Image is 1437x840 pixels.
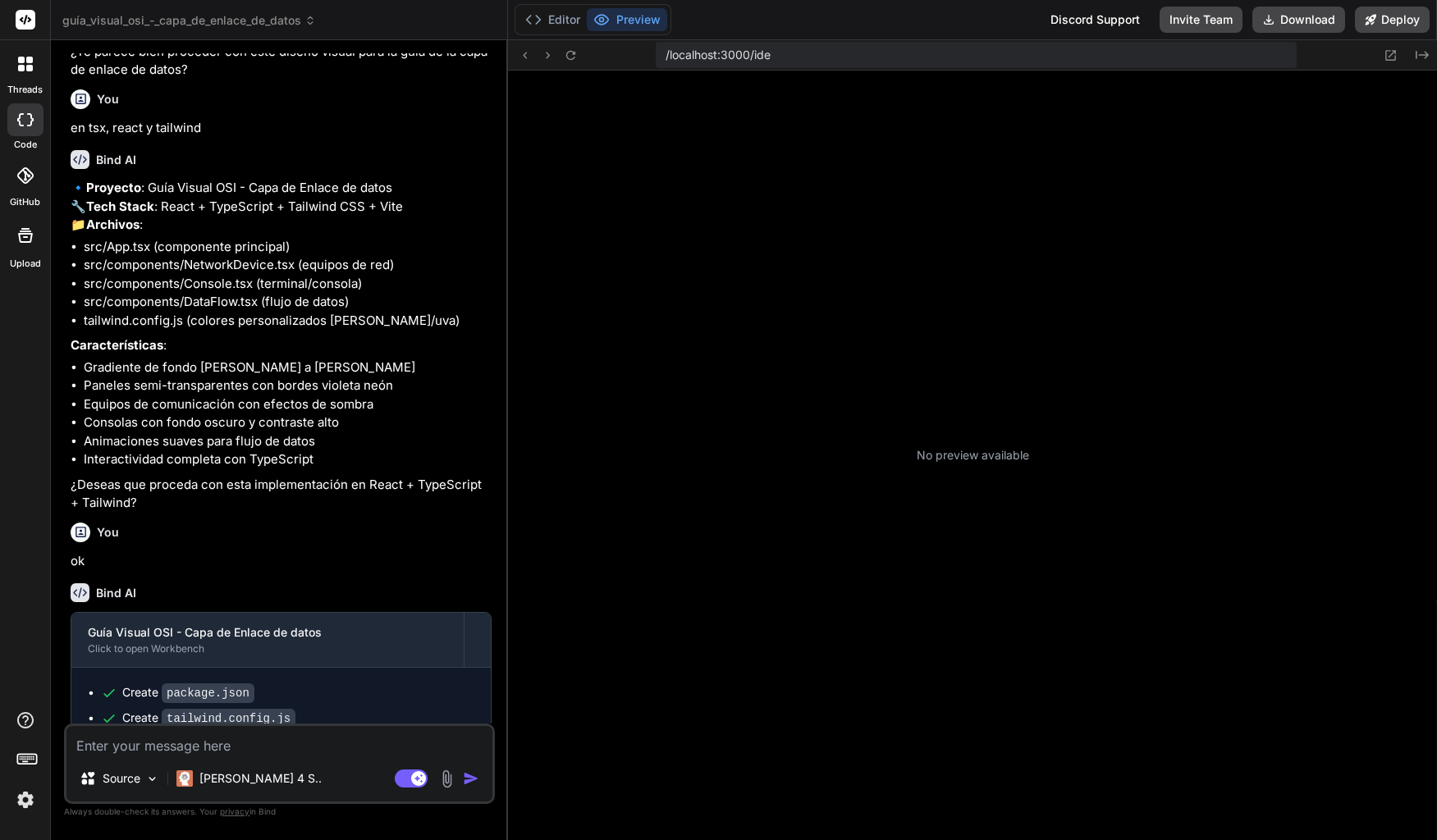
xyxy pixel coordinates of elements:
[122,710,295,727] div: Create
[84,238,492,257] li: src/App.tsx (componente principal)
[71,179,492,235] p: 🔹 : Guía Visual OSI - Capa de Enlace de datos 🔧 : React + TypeScript + Tailwind CSS + Vite 📁 :
[145,772,159,786] img: Pick Models
[86,180,141,195] strong: Proyecto
[71,119,492,138] p: en tsx, react y tailwind
[84,358,492,377] li: Gradiente de fondo [PERSON_NAME] a [PERSON_NAME]
[176,770,193,787] img: Claude 4 Sonnet
[10,195,40,209] label: GitHub
[463,770,479,787] img: icon
[162,683,254,703] code: package.json
[84,432,492,451] li: Animaciones suaves para flujo de datos
[84,275,492,294] li: src/components/Console.tsx (terminal/consola)
[7,83,43,97] label: threads
[519,8,587,31] button: Editor
[88,624,447,641] div: Guía Visual OSI - Capa de Enlace de datos
[199,770,322,787] p: [PERSON_NAME] 4 S..
[84,312,492,331] li: tailwind.config.js (colores personalizados [PERSON_NAME]/uva)
[1355,7,1430,33] button: Deploy
[88,642,447,655] div: Click to open Workbench
[96,152,136,168] h6: Bind AI
[86,199,154,214] strong: Tech Stack
[917,447,1029,463] p: No preview available
[96,585,136,601] h6: Bind AI
[84,293,492,312] li: src/components/DataFlow.tsx (flujo de datos)
[71,336,492,355] p: :
[84,256,492,275] li: src/components/NetworkDevice.tsx (equipos de red)
[64,804,495,819] p: Always double-check its answers. Your in Bind
[666,47,771,63] span: /localhost:3000/ide
[11,786,39,814] img: settings
[62,12,316,29] span: guía_visual_osi_-_capa_de_enlace_de_datos
[97,524,119,541] h6: You
[220,806,249,816] span: privacy
[162,709,295,728] code: tailwind.config.js
[84,395,492,414] li: Equipos de comunicación con efectos de sombra
[71,43,492,80] p: ¿Te parece bien proceder con este diseño visual para la guía de la capa de enlace de datos?
[71,552,492,571] p: ok
[84,413,492,432] li: Consolas con fondo oscuro y contraste alto
[10,257,41,271] label: Upload
[71,613,464,667] button: Guía Visual OSI - Capa de Enlace de datosClick to open Workbench
[97,91,119,107] h6: You
[103,770,140,787] p: Source
[587,8,667,31] button: Preview
[71,476,492,513] p: ¿Deseas que proceda con esta implementación en React + TypeScript + Tailwind?
[84,450,492,469] li: Interactividad completa con TypeScript
[71,337,163,353] strong: Características
[86,217,140,232] strong: Archivos
[1041,7,1150,33] div: Discord Support
[122,684,254,701] div: Create
[437,769,456,788] img: attachment
[1160,7,1243,33] button: Invite Team
[84,377,492,395] li: Paneles semi-transparentes con bordes violeta neón
[14,138,37,152] label: code
[1252,7,1345,33] button: Download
